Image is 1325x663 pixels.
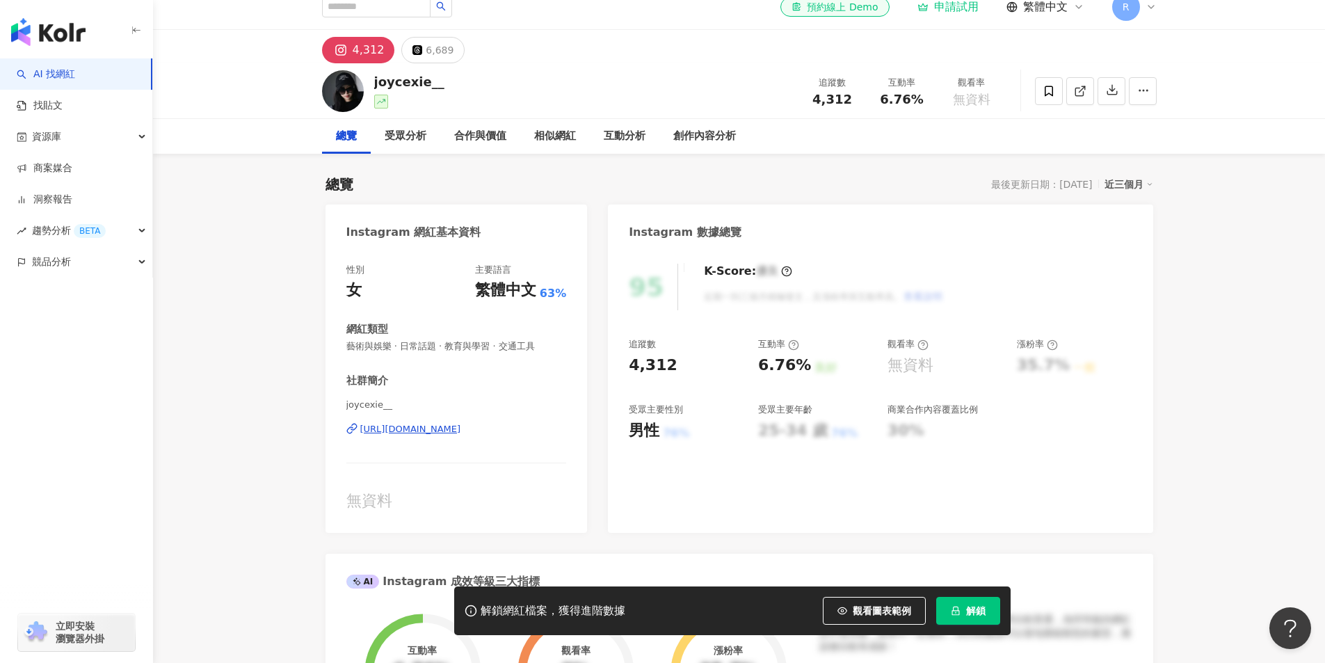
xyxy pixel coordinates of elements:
[346,280,362,301] div: 女
[346,574,540,589] div: Instagram 成效等級三大指標
[966,605,986,616] span: 解鎖
[991,179,1092,190] div: 最後更新日期：[DATE]
[629,225,741,240] div: Instagram 數據總覽
[629,338,656,351] div: 追蹤數
[888,404,978,416] div: 商業合作內容覆蓋比例
[436,1,446,11] span: search
[322,37,395,63] button: 4,312
[629,404,683,416] div: 受眾主要性別
[22,621,49,644] img: chrome extension
[385,128,426,145] div: 受眾分析
[426,40,453,60] div: 6,689
[888,338,929,351] div: 觀看率
[758,404,812,416] div: 受眾主要年齡
[32,121,61,152] span: 資源庫
[32,215,106,246] span: 趨勢分析
[953,93,990,106] span: 無資料
[346,399,567,411] span: joycexie__
[806,76,859,90] div: 追蹤數
[17,226,26,236] span: rise
[758,355,811,376] div: 6.76%
[346,490,567,512] div: 無資料
[629,420,659,442] div: 男性
[758,338,799,351] div: 互動率
[853,605,911,616] span: 觀看圖表範例
[475,280,536,301] div: 繁體中文
[408,645,437,656] div: 互動率
[18,614,135,651] a: chrome extension立即安裝 瀏覽器外掛
[346,340,567,353] span: 藝術與娛樂 · 日常話題 · 教育與學習 · 交通工具
[704,264,792,279] div: K-Score :
[454,128,506,145] div: 合作與價值
[326,175,353,194] div: 總覽
[534,128,576,145] div: 相似網紅
[360,423,461,436] div: [URL][DOMAIN_NAME]
[475,264,511,276] div: 主要語言
[888,355,933,376] div: 無資料
[481,604,625,618] div: 解鎖網紅檔案，獲得進階數據
[374,73,444,90] div: joycexie__
[346,423,567,436] a: [URL][DOMAIN_NAME]
[32,246,71,278] span: 競品分析
[56,620,104,645] span: 立即安裝 瀏覽器外掛
[336,128,357,145] div: 總覽
[1105,175,1153,193] div: 近三個月
[17,99,63,113] a: 找貼文
[951,606,961,616] span: lock
[346,322,388,337] div: 網紅類型
[346,374,388,388] div: 社群簡介
[346,575,380,589] div: AI
[823,597,926,625] button: 觀看圖表範例
[353,40,385,60] div: 4,312
[346,225,481,240] div: Instagram 網紅基本資料
[11,18,86,46] img: logo
[401,37,465,63] button: 6,689
[629,355,677,376] div: 4,312
[604,128,645,145] div: 互動分析
[945,76,998,90] div: 觀看率
[812,92,852,106] span: 4,312
[74,224,106,238] div: BETA
[880,93,923,106] span: 6.76%
[673,128,736,145] div: 創作內容分析
[714,645,743,656] div: 漲粉率
[561,645,591,656] div: 觀看率
[1017,338,1058,351] div: 漲粉率
[17,161,72,175] a: 商案媒合
[322,70,364,112] img: KOL Avatar
[936,597,1000,625] button: 解鎖
[17,193,72,207] a: 洞察報告
[346,264,364,276] div: 性別
[876,76,929,90] div: 互動率
[540,286,566,301] span: 63%
[17,67,75,81] a: searchAI 找網紅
